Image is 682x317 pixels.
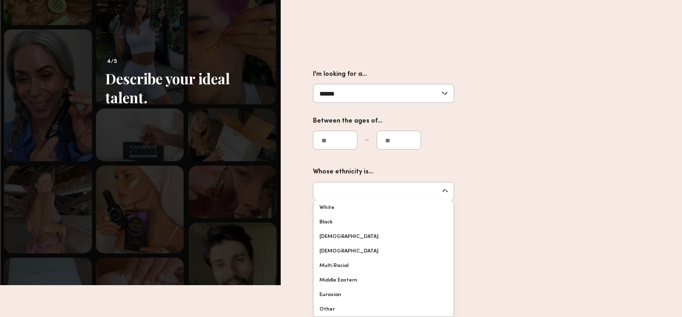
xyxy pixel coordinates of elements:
[313,215,454,229] div: Black
[313,200,454,215] div: White
[313,167,454,177] div: Whose ethnicity is...
[313,244,454,259] div: [DEMOGRAPHIC_DATA]
[313,302,454,317] div: Other
[313,116,515,127] div: Between the ages of...
[105,69,257,107] div: Describe your ideal talent.
[313,288,454,302] div: Eurasian
[313,259,454,273] div: Multi Racial
[105,57,257,67] div: 4/5
[313,229,454,244] div: [DEMOGRAPHIC_DATA]
[313,69,454,80] div: I'm looking for a...
[313,273,454,288] div: Middle Eastern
